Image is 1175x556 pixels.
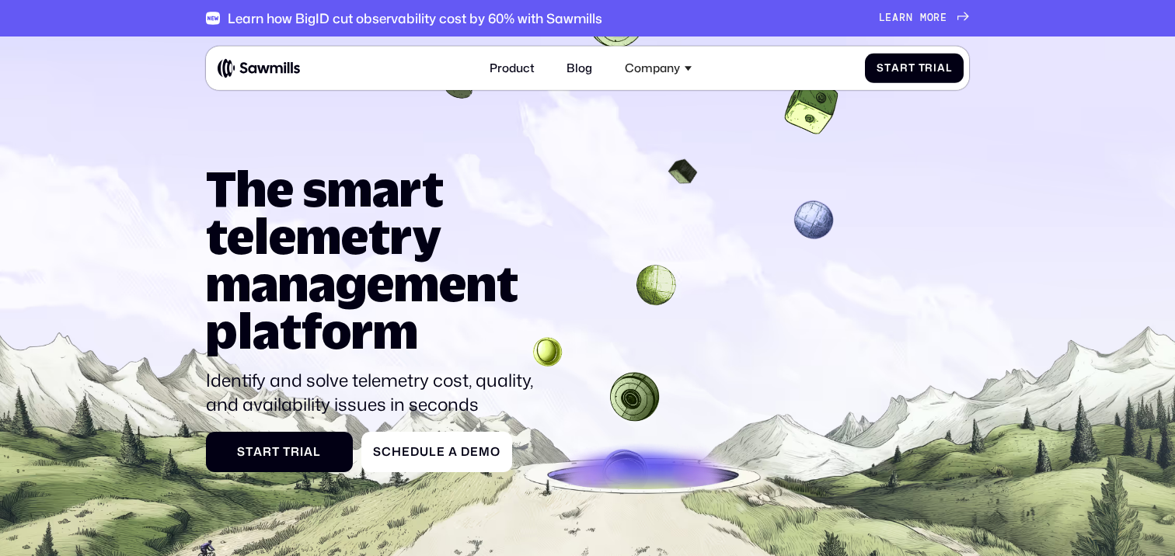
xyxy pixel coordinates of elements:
span: t [246,445,253,459]
span: a [304,445,313,459]
span: e [940,12,947,24]
a: StartTrial [865,54,964,84]
div: Company [625,61,680,75]
span: a [891,62,900,75]
div: Learn how BigID cut observability cost by 60% with Sawmills [228,10,602,26]
span: L [879,12,886,24]
span: i [300,445,304,459]
div: Company [616,53,700,85]
span: S [373,445,382,459]
span: r [925,62,933,75]
span: S [237,445,246,459]
span: n [906,12,913,24]
a: Learnmore [879,12,970,24]
span: d [410,445,420,459]
span: a [253,445,263,459]
span: e [470,445,479,459]
h1: The smart telemetry management platform [206,165,546,355]
span: i [933,62,937,75]
span: a [892,12,899,24]
span: t [908,62,915,75]
span: r [291,445,300,459]
span: r [900,62,908,75]
p: Identify and solve telemetry cost, quality, and availability issues in seconds [206,368,546,418]
span: r [263,445,272,459]
span: S [877,62,884,75]
span: t [884,62,891,75]
span: h [392,445,402,459]
span: T [283,445,291,459]
a: Product [481,53,544,85]
span: l [313,445,321,459]
span: T [919,62,926,75]
span: t [272,445,280,459]
span: l [429,445,437,459]
span: D [461,445,470,459]
span: a [937,62,946,75]
span: o [927,12,934,24]
span: e [402,445,410,459]
span: e [437,445,445,459]
a: Blog [558,53,601,85]
span: o [490,445,500,459]
span: u [420,445,429,459]
span: l [946,62,952,75]
span: r [933,12,940,24]
span: r [899,12,906,24]
a: ScheduleaDemo [361,432,512,472]
span: m [920,12,927,24]
span: m [479,445,490,459]
span: a [448,445,458,459]
span: e [885,12,892,24]
a: StartTrial [206,432,353,472]
span: c [382,445,392,459]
